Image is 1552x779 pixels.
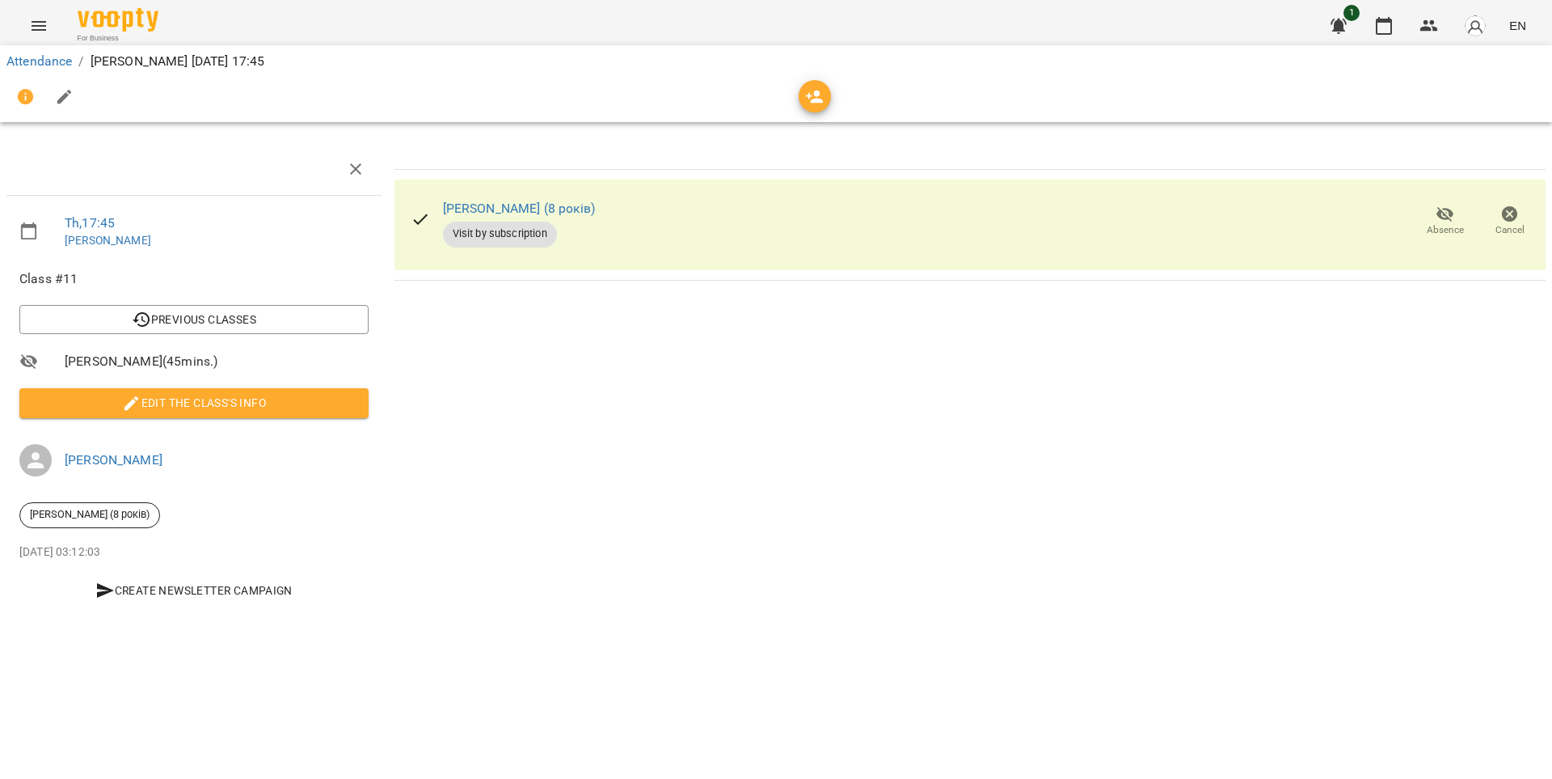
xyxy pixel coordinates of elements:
[19,269,369,289] span: Class #11
[19,6,58,45] button: Menu
[65,215,115,231] a: Th , 17:45
[20,507,159,522] span: [PERSON_NAME] (8 років)
[32,393,356,413] span: Edit the class's Info
[19,502,160,528] div: [PERSON_NAME] (8 років)
[1413,199,1478,244] button: Absence
[91,52,265,71] p: [PERSON_NAME] [DATE] 17:45
[1464,15,1487,37] img: avatar_s.png
[78,52,83,71] li: /
[19,388,369,417] button: Edit the class's Info
[1503,11,1533,40] button: EN
[1495,223,1525,237] span: Cancel
[26,581,362,600] span: Create Newsletter Campaign
[1478,199,1542,244] button: Cancel
[19,305,369,334] button: Previous Classes
[19,576,369,605] button: Create Newsletter Campaign
[1343,5,1360,21] span: 1
[6,53,72,69] a: Attendance
[443,227,557,241] span: Visit by subscription
[65,352,369,371] span: [PERSON_NAME] ( 45 mins. )
[78,33,158,44] span: For Business
[65,234,151,247] a: [PERSON_NAME]
[443,201,595,216] a: [PERSON_NAME] (8 років)
[1427,223,1464,237] span: Absence
[32,310,356,329] span: Previous Classes
[65,452,162,468] a: [PERSON_NAME]
[1509,17,1526,34] span: EN
[78,8,158,32] img: Voopty Logo
[6,52,1546,71] nav: breadcrumb
[19,544,369,561] p: [DATE] 03:12:03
